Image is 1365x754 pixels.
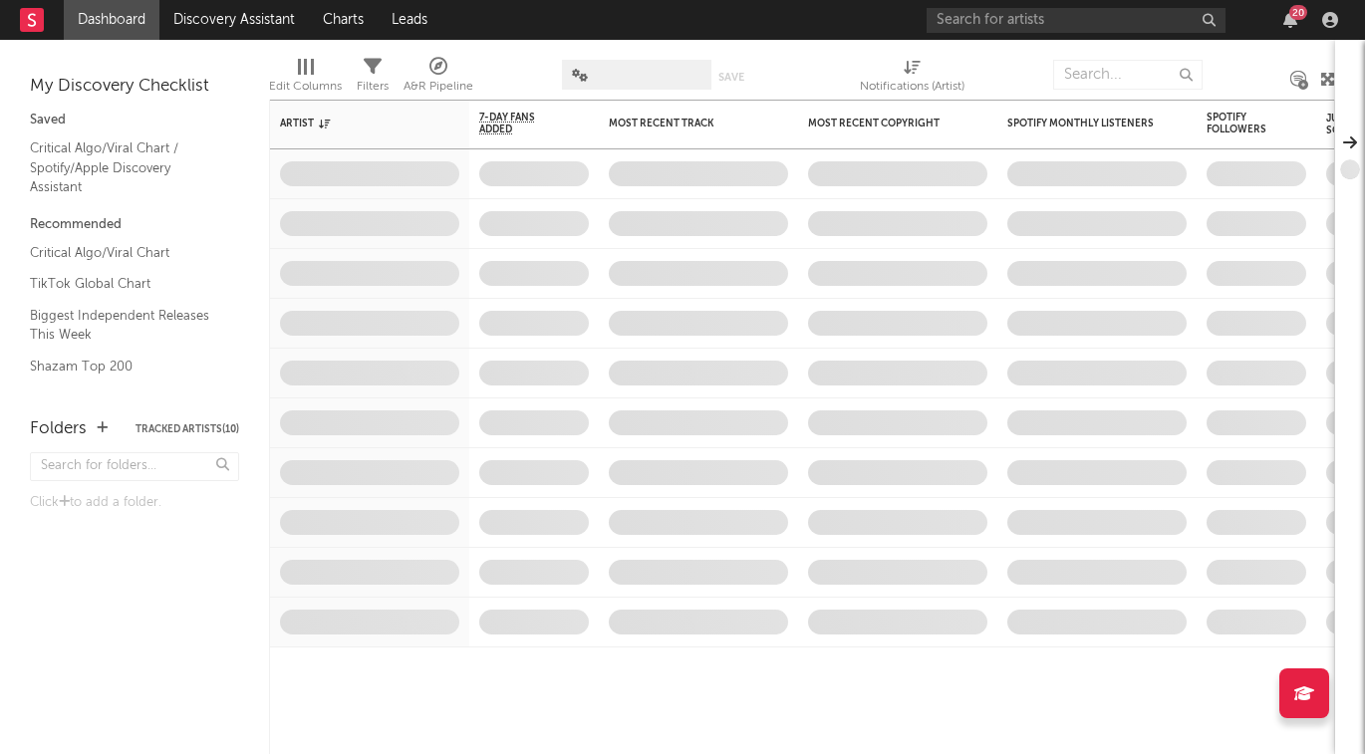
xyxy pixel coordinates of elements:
button: Save [718,72,744,83]
div: Notifications (Artist) [860,50,964,108]
div: Click to add a folder. [30,491,239,515]
div: A&R Pipeline [404,50,473,108]
a: TikTok Global Chart [30,273,219,295]
input: Search... [1053,60,1203,90]
div: Spotify Followers [1207,112,1276,135]
div: Filters [357,50,389,108]
span: 7-Day Fans Added [479,112,559,135]
div: Folders [30,417,87,441]
div: Recommended [30,213,239,237]
div: Artist [280,118,429,129]
div: Most Recent Track [609,118,758,129]
a: Critical Algo/Viral Chart [30,242,219,264]
div: Notifications (Artist) [860,75,964,99]
input: Search for artists [927,8,1226,33]
div: Saved [30,109,239,132]
a: Shazam Top 200 [30,356,219,377]
div: Most Recent Copyright [808,118,957,129]
input: Search for folders... [30,452,239,481]
div: Edit Columns [269,50,342,108]
div: 20 [1289,5,1307,20]
div: A&R Pipeline [404,75,473,99]
div: Filters [357,75,389,99]
button: 20 [1283,12,1297,28]
button: Tracked Artists(10) [136,424,239,434]
div: My Discovery Checklist [30,75,239,99]
div: Spotify Monthly Listeners [1007,118,1157,129]
div: Edit Columns [269,75,342,99]
a: Critical Algo/Viral Chart / Spotify/Apple Discovery Assistant [30,137,219,198]
a: Biggest Independent Releases This Week [30,305,219,346]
